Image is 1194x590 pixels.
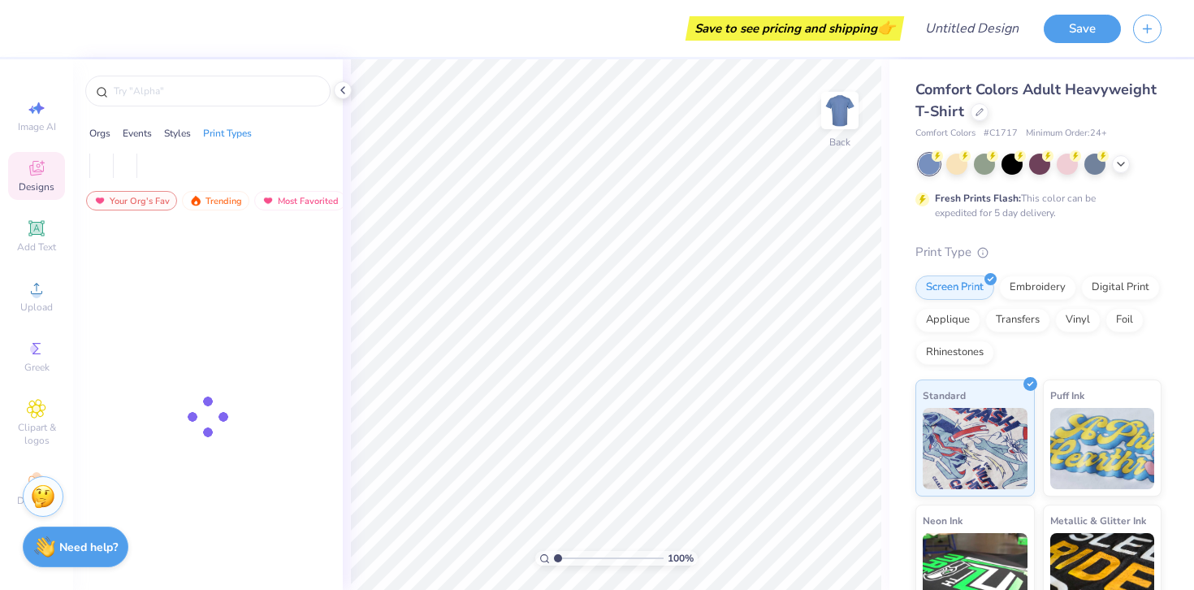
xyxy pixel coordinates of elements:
[203,126,252,141] div: Print Types
[915,341,994,365] div: Rhinestones
[915,127,976,141] span: Comfort Colors
[1026,127,1107,141] span: Minimum Order: 24 +
[17,494,56,507] span: Decorate
[123,126,152,141] div: Events
[262,195,275,206] img: most_fav.gif
[690,16,900,41] div: Save to see pricing and shipping
[86,191,177,210] div: Your Org's Fav
[1105,308,1144,332] div: Foil
[1050,387,1084,404] span: Puff Ink
[19,180,54,193] span: Designs
[20,301,53,314] span: Upload
[999,275,1076,300] div: Embroidery
[24,361,50,374] span: Greek
[877,18,895,37] span: 👉
[1044,15,1121,43] button: Save
[93,195,106,206] img: most_fav.gif
[18,120,56,133] span: Image AI
[923,387,966,404] span: Standard
[254,191,346,210] div: Most Favorited
[164,126,191,141] div: Styles
[935,191,1135,220] div: This color can be expedited for 5 day delivery.
[985,308,1050,332] div: Transfers
[112,83,320,99] input: Try "Alpha"
[59,540,118,555] strong: Need help?
[984,127,1018,141] span: # C1717
[1081,275,1160,300] div: Digital Print
[668,551,694,566] span: 100 %
[189,195,202,206] img: trending.gif
[923,408,1027,489] img: Standard
[915,80,1157,121] span: Comfort Colors Adult Heavyweight T-Shirt
[1050,512,1146,529] span: Metallic & Glitter Ink
[935,192,1021,205] strong: Fresh Prints Flash:
[17,241,56,254] span: Add Text
[89,126,110,141] div: Orgs
[8,421,65,447] span: Clipart & logos
[829,135,850,150] div: Back
[1055,308,1101,332] div: Vinyl
[915,308,980,332] div: Applique
[923,512,963,529] span: Neon Ink
[915,243,1162,262] div: Print Type
[1050,408,1155,489] img: Puff Ink
[182,191,249,210] div: Trending
[824,94,856,127] img: Back
[912,12,1032,45] input: Untitled Design
[915,275,994,300] div: Screen Print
